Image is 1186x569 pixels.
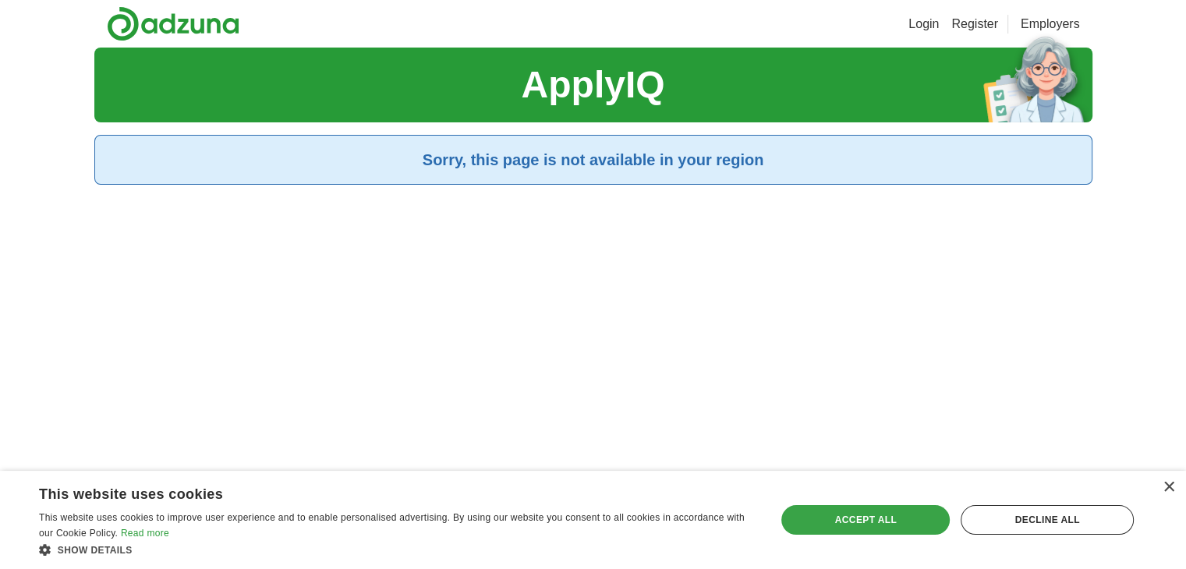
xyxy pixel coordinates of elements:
a: Login [908,15,939,34]
img: Adzuna logo [107,6,239,41]
a: Employers [1021,15,1080,34]
div: Accept all [781,505,950,535]
div: Close [1163,482,1174,493]
span: Show details [58,545,133,556]
h2: Sorry, this page is not available in your region [108,148,1079,171]
div: Decline all [961,505,1134,535]
h1: ApplyIQ [521,57,664,113]
span: This website uses cookies to improve user experience and to enable personalised advertising. By u... [39,512,745,539]
a: Register [951,15,998,34]
a: Read more, opens a new window [121,528,169,539]
div: This website uses cookies [39,480,715,504]
div: Show details [39,542,754,557]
